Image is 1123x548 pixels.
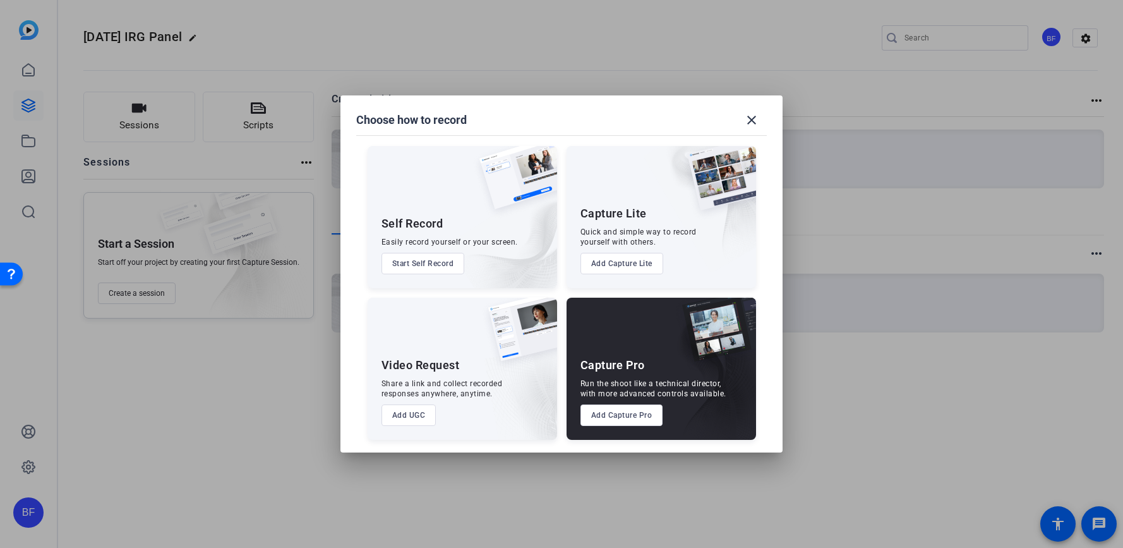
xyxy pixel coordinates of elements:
[381,253,465,274] button: Start Self Record
[580,379,726,399] div: Run the shoot like a technical director, with more advanced controls available.
[673,298,756,375] img: capture-pro.png
[447,173,557,288] img: embarkstudio-self-record.png
[663,314,756,440] img: embarkstudio-capture-pro.png
[381,237,518,247] div: Easily record yourself or your screen.
[580,253,663,274] button: Add Capture Lite
[381,405,436,426] button: Add UGC
[643,146,756,272] img: embarkstudio-capture-lite.png
[744,113,759,128] mat-icon: close
[381,358,460,373] div: Video Request
[678,146,756,223] img: capture-lite.png
[484,337,557,440] img: embarkstudio-ugc-content.png
[381,379,503,399] div: Share a link and collect recorded responses anywhere, anytime.
[381,216,443,231] div: Self Record
[580,227,697,247] div: Quick and simple way to record yourself with others.
[580,358,645,373] div: Capture Pro
[580,206,647,221] div: Capture Lite
[479,298,557,374] img: ugc-content.png
[580,405,663,426] button: Add Capture Pro
[356,113,467,128] h1: Choose how to record
[470,146,557,222] img: self-record.png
